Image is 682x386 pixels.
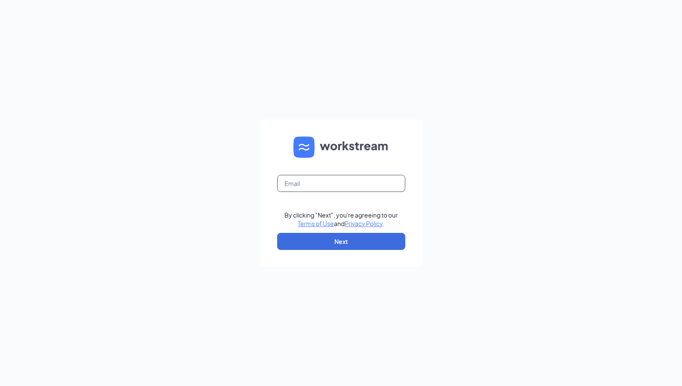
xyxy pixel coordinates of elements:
[277,175,405,192] input: Email
[293,136,389,158] img: WS logo and Workstream text
[277,233,405,250] button: Next
[284,211,398,228] div: By clicking "Next", you're agreeing to our and .
[345,220,383,227] a: Privacy Policy
[298,220,334,227] a: Terms of Use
